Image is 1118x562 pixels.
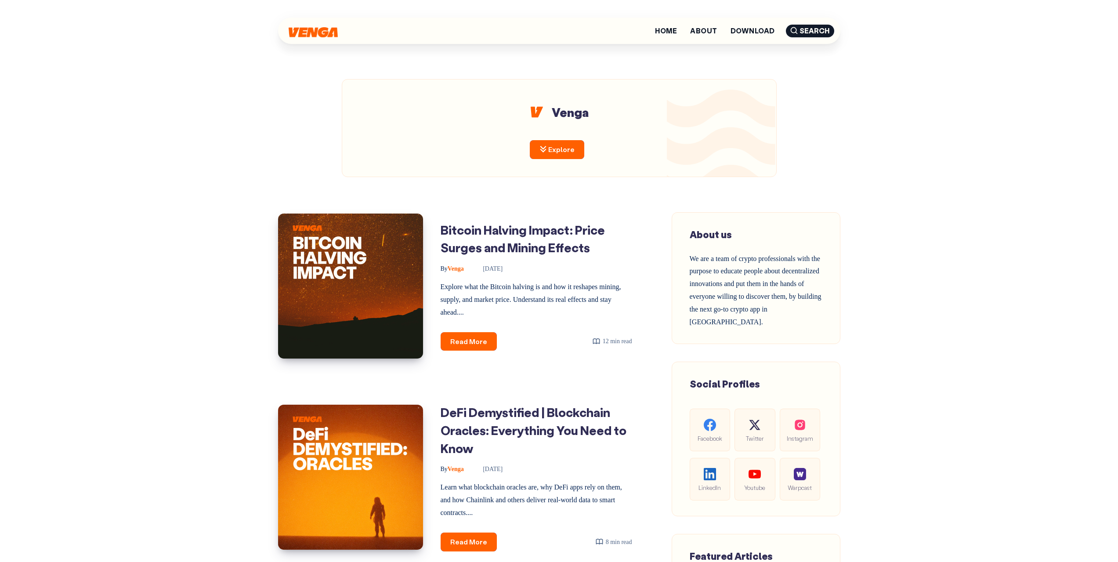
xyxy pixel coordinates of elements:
[592,336,632,347] div: 12 min read
[690,27,717,34] a: About
[530,106,589,118] h4: Venga
[441,265,464,272] span: Venga
[734,409,775,451] a: Twitter
[655,27,677,34] a: Home
[704,468,716,480] img: social-linkedin.be646fe421ccab3a2ad91cb58bdc9694.svg
[278,405,423,550] img: Image of: DeFi Demystified | Blockchain Oracles: Everything You Need to Know
[742,482,768,493] span: Youtube
[441,481,632,519] p: Learn what blockchain oracles are, why DeFi apps rely on them, and how Chainlink and others deliv...
[289,27,338,37] img: Venga Blog
[441,466,464,472] span: Venga
[441,466,466,472] a: ByVenga
[441,533,497,551] a: Read More
[441,265,448,272] span: By
[690,377,760,390] span: Social Profiles
[470,466,503,472] time: [DATE]
[441,332,497,351] a: Read More
[690,255,821,326] span: We are a team of crypto professionals with the purpose to educate people about decentralized inno...
[441,281,632,319] p: Explore what the Bitcoin halving is and how it reshapes mining, supply, and market price. Underst...
[787,433,813,443] span: Instagram
[742,433,768,443] span: Twitter
[530,140,584,159] a: Explore
[470,265,503,272] time: [DATE]
[441,222,605,256] a: Bitcoin Halving Impact: Price Surges and Mining Effects
[697,482,723,493] span: LinkedIn
[441,404,626,456] a: DeFi Demystified | Blockchain Oracles: Everything You Need to Know
[441,466,448,472] span: By
[794,468,806,480] img: social-warpcast.e8a23a7ed3178af0345123c41633f860.png
[690,228,732,241] span: About us
[441,265,466,272] a: ByVenga
[749,468,761,480] img: social-youtube.99db9aba05279f803f3e7a4a838dfb6c.svg
[787,482,813,493] span: Warpcast
[595,537,632,547] div: 8 min read
[780,409,820,451] a: Instagram
[697,433,723,443] span: Facebook
[780,458,820,500] a: Warpcast
[690,458,730,500] a: LinkedIn
[786,25,834,37] span: Search
[734,458,775,500] a: Youtube
[690,409,730,451] a: Facebook
[278,214,423,359] img: Image of: Bitcoin Halving Impact: Price Surges and Mining Effects
[731,27,775,34] a: Download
